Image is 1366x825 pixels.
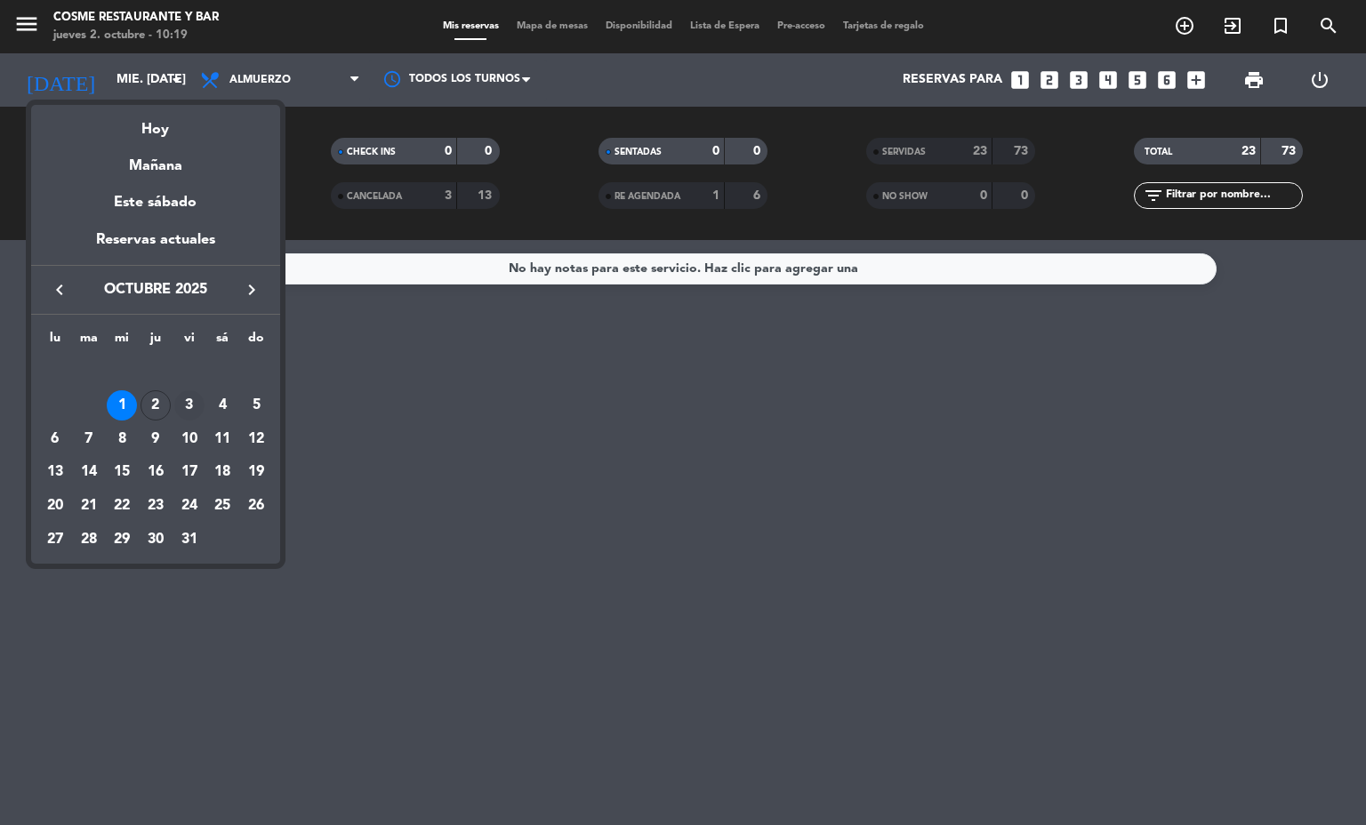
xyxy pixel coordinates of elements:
[174,390,205,421] div: 3
[105,388,139,422] td: 1 de octubre de 2025
[141,390,171,421] div: 2
[141,491,171,521] div: 23
[173,328,206,356] th: viernes
[239,489,273,523] td: 26 de octubre de 2025
[139,388,173,422] td: 2 de octubre de 2025
[239,422,273,456] td: 12 de octubre de 2025
[107,390,137,421] div: 1
[139,328,173,356] th: jueves
[107,424,137,454] div: 8
[74,491,104,521] div: 21
[241,390,271,421] div: 5
[206,388,240,422] td: 4 de octubre de 2025
[239,328,273,356] th: domingo
[40,424,70,454] div: 6
[72,456,106,490] td: 14 de octubre de 2025
[241,458,271,488] div: 19
[207,458,237,488] div: 18
[173,489,206,523] td: 24 de octubre de 2025
[174,525,205,555] div: 31
[40,491,70,521] div: 20
[207,390,237,421] div: 4
[40,458,70,488] div: 13
[206,489,240,523] td: 25 de octubre de 2025
[107,525,137,555] div: 29
[241,491,271,521] div: 26
[207,424,237,454] div: 11
[74,525,104,555] div: 28
[241,424,271,454] div: 12
[74,424,104,454] div: 7
[107,458,137,488] div: 15
[236,278,268,301] button: keyboard_arrow_right
[38,328,72,356] th: lunes
[173,388,206,422] td: 3 de octubre de 2025
[141,424,171,454] div: 9
[105,489,139,523] td: 22 de octubre de 2025
[38,356,273,389] td: OCT.
[74,458,104,488] div: 14
[107,491,137,521] div: 22
[72,523,106,557] td: 28 de octubre de 2025
[38,456,72,490] td: 13 de octubre de 2025
[174,491,205,521] div: 24
[105,456,139,490] td: 15 de octubre de 2025
[76,278,236,301] span: octubre 2025
[174,458,205,488] div: 17
[207,491,237,521] div: 25
[139,523,173,557] td: 30 de octubre de 2025
[141,458,171,488] div: 16
[105,422,139,456] td: 8 de octubre de 2025
[139,489,173,523] td: 23 de octubre de 2025
[105,523,139,557] td: 29 de octubre de 2025
[72,422,106,456] td: 7 de octubre de 2025
[139,422,173,456] td: 9 de octubre de 2025
[31,178,280,228] div: Este sábado
[40,525,70,555] div: 27
[38,489,72,523] td: 20 de octubre de 2025
[44,278,76,301] button: keyboard_arrow_left
[174,424,205,454] div: 10
[31,141,280,178] div: Mañana
[206,328,240,356] th: sábado
[239,388,273,422] td: 5 de octubre de 2025
[206,456,240,490] td: 18 de octubre de 2025
[31,228,280,265] div: Reservas actuales
[49,279,70,300] i: keyboard_arrow_left
[241,279,262,300] i: keyboard_arrow_right
[38,422,72,456] td: 6 de octubre de 2025
[173,422,206,456] td: 10 de octubre de 2025
[239,456,273,490] td: 19 de octubre de 2025
[31,105,280,141] div: Hoy
[72,328,106,356] th: martes
[206,422,240,456] td: 11 de octubre de 2025
[38,523,72,557] td: 27 de octubre de 2025
[173,523,206,557] td: 31 de octubre de 2025
[105,328,139,356] th: miércoles
[141,525,171,555] div: 30
[72,489,106,523] td: 21 de octubre de 2025
[139,456,173,490] td: 16 de octubre de 2025
[173,456,206,490] td: 17 de octubre de 2025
